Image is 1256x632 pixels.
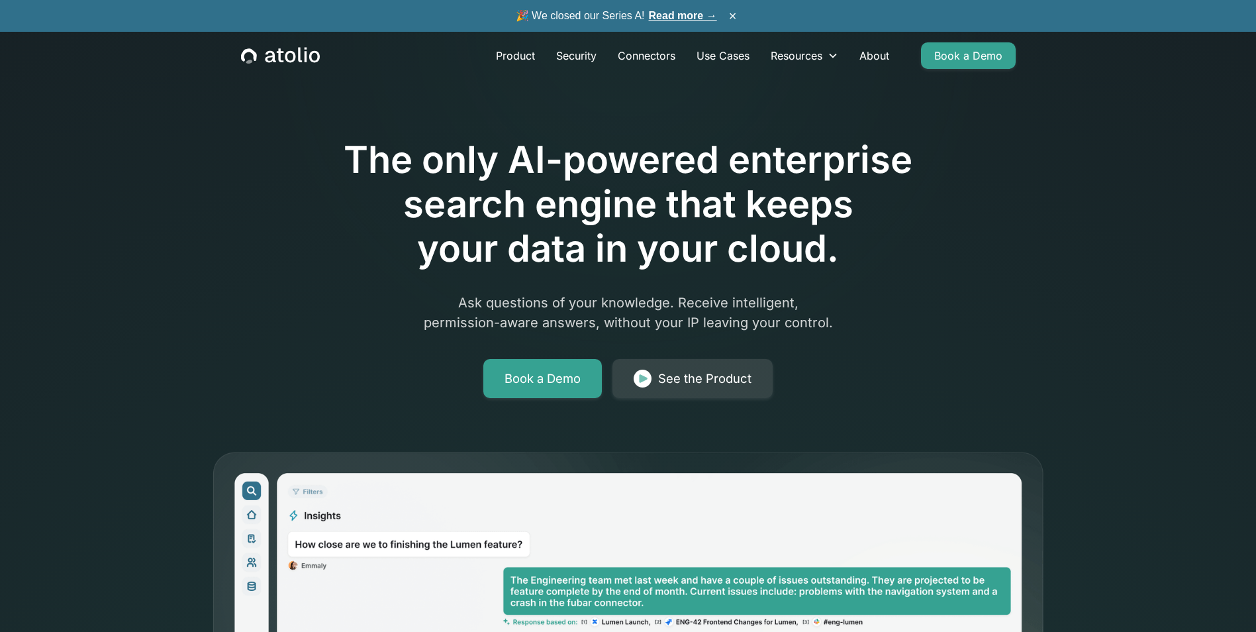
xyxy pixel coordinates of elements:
button: × [725,9,741,23]
p: Ask questions of your knowledge. Receive intelligent, permission-aware answers, without your IP l... [374,293,883,333]
span: 🎉 We closed our Series A! [516,8,717,24]
div: See the Product [658,370,751,388]
a: Product [485,42,546,69]
a: About [849,42,900,69]
div: Resources [760,42,849,69]
a: Book a Demo [921,42,1016,69]
a: Security [546,42,607,69]
div: Resources [771,48,822,64]
a: Use Cases [686,42,760,69]
a: See the Product [612,359,773,399]
a: Connectors [607,42,686,69]
a: Read more → [649,10,717,21]
a: Book a Demo [483,359,602,399]
a: home [241,47,320,64]
h1: The only AI-powered enterprise search engine that keeps your data in your cloud. [289,138,967,272]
